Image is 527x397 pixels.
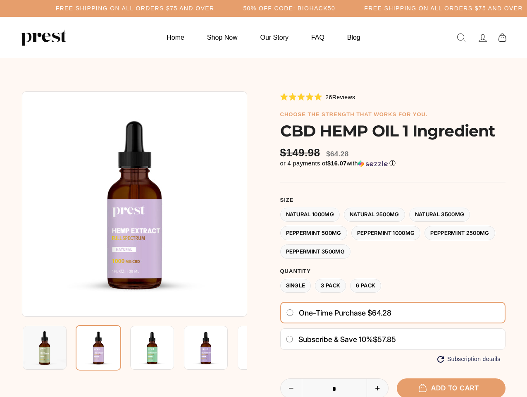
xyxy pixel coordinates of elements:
span: 26 [325,94,332,100]
label: 6 Pack [350,279,381,293]
span: Subscribe & save 10% [298,335,373,344]
label: Natural 3500MG [409,208,470,222]
label: Size [280,197,506,203]
h5: Free Shipping on all orders $75 and over [364,5,523,12]
img: CBD HEMP OIL 1 Ingredient [184,326,228,370]
label: Peppermint 3500MG [280,244,351,259]
h5: Free Shipping on all orders $75 and over [56,5,215,12]
label: 3 Pack [315,279,346,293]
h1: CBD HEMP OIL 1 Ingredient [280,122,506,140]
span: Subscription details [447,356,500,363]
label: Single [280,279,311,293]
img: CBD HEMP OIL 1 Ingredient [22,91,247,317]
label: Peppermint 1000MG [351,226,421,240]
img: PREST ORGANICS [21,29,66,46]
input: One-time purchase $64.28 [286,309,294,316]
span: One-time purchase $64.28 [299,309,391,318]
a: Blog [337,29,371,45]
a: FAQ [301,29,335,45]
ul: Primary [156,29,370,45]
label: Natural 1000MG [280,208,340,222]
a: Home [156,29,195,45]
img: CBD HEMP OIL 1 Ingredient [23,326,67,370]
a: Shop Now [197,29,248,45]
label: Quantity [280,268,506,275]
img: CBD HEMP OIL 1 Ingredient [76,325,121,371]
span: Add to cart [423,384,479,392]
img: CBD HEMP OIL 1 Ingredient [238,326,281,370]
span: $149.98 [280,146,322,159]
span: $57.85 [373,335,396,344]
span: $16.07 [327,160,347,167]
label: Peppermint 500MG [280,226,347,240]
div: or 4 payments of with [280,160,506,167]
img: Sezzle [358,160,388,167]
span: $64.28 [326,150,348,158]
button: Subscription details [437,356,500,363]
label: Peppermint 2500MG [424,226,495,240]
img: CBD HEMP OIL 1 Ingredient [130,326,174,370]
h5: 50% OFF CODE: BIOHACK50 [243,5,335,12]
a: Our Story [250,29,299,45]
span: Reviews [332,94,355,100]
label: Natural 2500MG [344,208,405,222]
div: or 4 payments of$16.07withSezzle Click to learn more about Sezzle [280,160,506,167]
input: Subscribe & save 10%$57.85 [286,336,293,342]
h6: choose the strength that works for you. [280,111,506,118]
